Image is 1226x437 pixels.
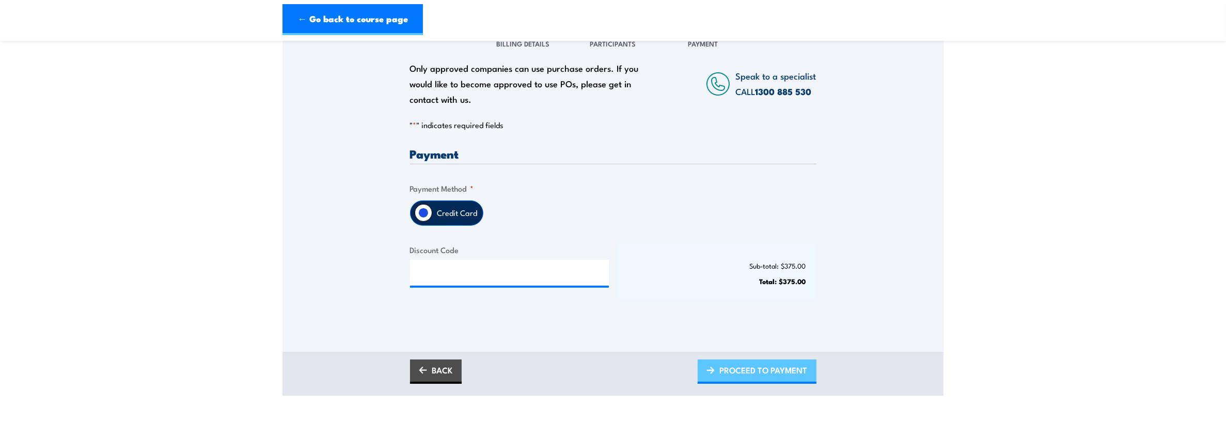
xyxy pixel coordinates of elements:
[497,38,550,49] span: Billing Details
[590,38,636,49] span: Participants
[282,4,423,35] a: ← Go back to course page
[410,244,609,256] label: Discount Code
[410,182,474,194] legend: Payment Method
[410,60,645,107] div: Only approved companies can use purchase orders. If you would like to become approved to use POs,...
[688,38,718,49] span: Payment
[755,85,811,98] a: 1300 885 530
[410,148,816,160] h3: Payment
[735,69,816,98] span: Speak to a specialist CALL
[720,356,808,384] span: PROCEED TO PAYMENT
[410,120,816,130] p: " " indicates required fields
[432,201,483,225] label: Credit Card
[627,262,806,270] p: Sub-total: $375.00
[410,360,462,384] a: BACK
[760,276,806,286] strong: Total: $375.00
[698,360,816,384] a: PROCEED TO PAYMENT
